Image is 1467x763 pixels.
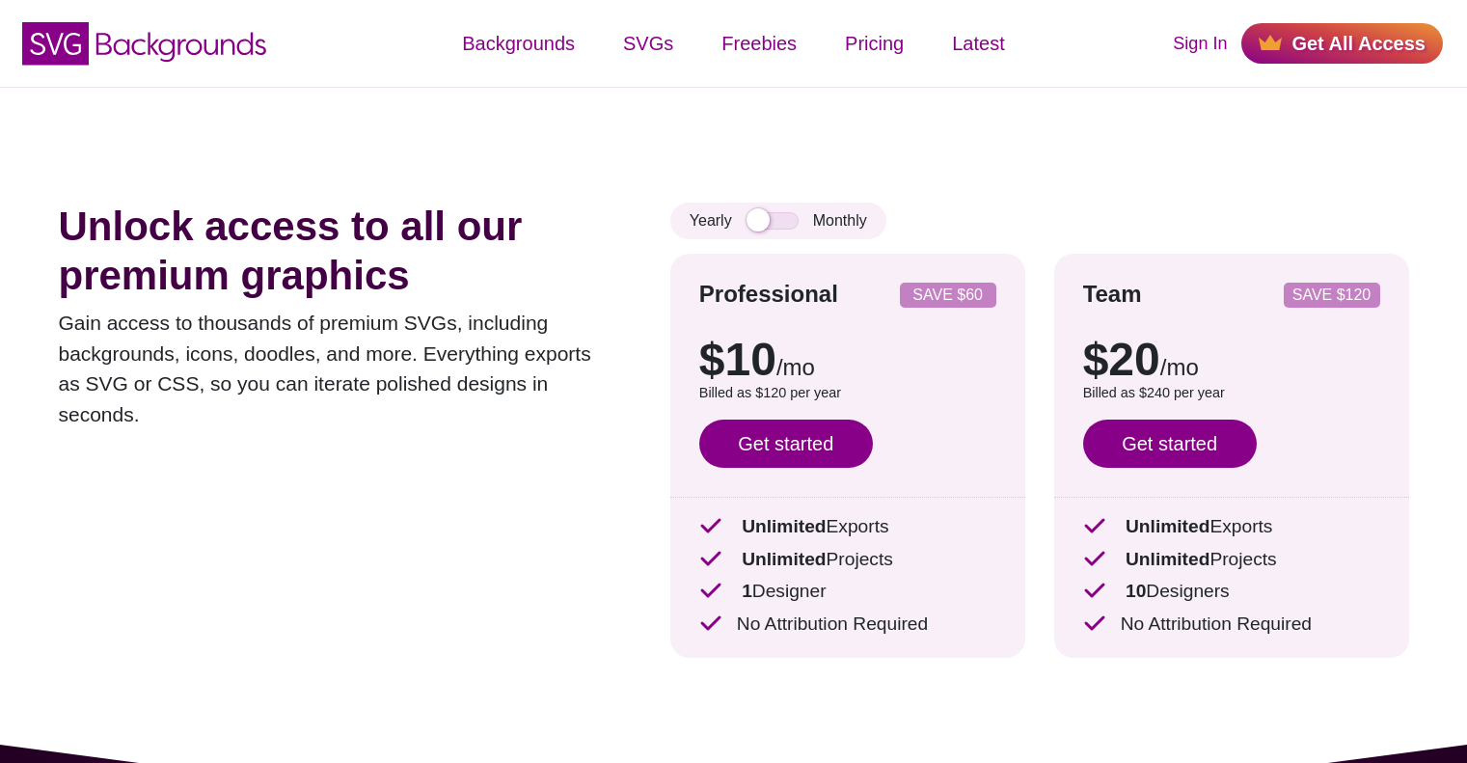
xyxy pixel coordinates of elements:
[1083,513,1380,541] p: Exports
[1291,287,1372,303] p: SAVE $120
[1083,546,1380,574] p: Projects
[928,14,1028,72] a: Latest
[821,14,928,72] a: Pricing
[1083,578,1380,606] p: Designers
[1126,581,1146,601] strong: 10
[1083,383,1380,404] p: Billed as $240 per year
[670,203,886,239] div: Yearly Monthly
[699,578,996,606] p: Designer
[699,611,996,639] p: No Attribution Required
[1083,337,1380,383] p: $20
[908,287,989,303] p: SAVE $60
[699,420,873,468] a: Get started
[699,513,996,541] p: Exports
[599,14,697,72] a: SVGs
[1126,516,1209,536] strong: Unlimited
[59,308,612,429] p: Gain access to thousands of premium SVGs, including backgrounds, icons, doodles, and more. Everyt...
[699,337,996,383] p: $10
[1083,611,1380,639] p: No Attribution Required
[699,281,838,307] strong: Professional
[59,203,612,300] h1: Unlock access to all our premium graphics
[697,14,821,72] a: Freebies
[1083,420,1257,468] a: Get started
[776,354,815,380] span: /mo
[699,383,996,404] p: Billed as $120 per year
[742,549,826,569] strong: Unlimited
[742,581,752,601] strong: 1
[699,546,996,574] p: Projects
[1173,31,1227,57] a: Sign In
[438,14,599,72] a: Backgrounds
[1241,23,1443,64] a: Get All Access
[1126,549,1209,569] strong: Unlimited
[1160,354,1199,380] span: /mo
[1083,281,1142,307] strong: Team
[742,516,826,536] strong: Unlimited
